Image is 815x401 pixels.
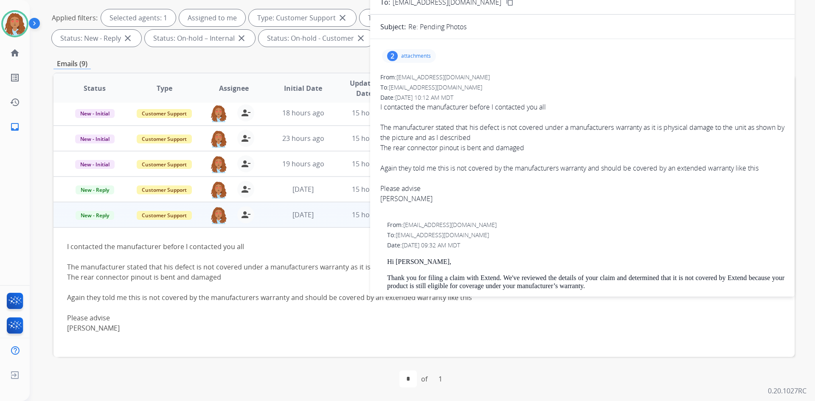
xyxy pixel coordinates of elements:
span: New - Initial [75,135,115,143]
span: 15 hours ago [352,159,394,168]
span: [EMAIL_ADDRESS][DOMAIN_NAME] [389,83,482,91]
span: Customer Support [137,135,192,143]
span: Customer Support [137,160,192,169]
span: 23 hours ago [282,134,324,143]
div: The manufacturer stated that his defect is not covered under a manufacturers warranty as it is ph... [67,262,642,272]
div: Type: Customer Support [249,9,356,26]
span: Status [84,83,106,93]
span: Customer Support [137,211,192,220]
div: The rear connector pinout is bent and damaged [380,143,784,153]
div: Date: [387,241,784,250]
div: Again they told me this is not covered by the manufacturers warranty and should be covered by an ... [67,292,642,303]
div: 1 [432,370,449,387]
mat-icon: person_remove [241,159,251,169]
span: [DATE] [292,210,314,219]
span: [EMAIL_ADDRESS][DOMAIN_NAME] [403,221,497,229]
span: Initial Date [284,83,322,93]
div: Selected agents: 1 [101,9,176,26]
img: agent-avatar [210,130,227,148]
div: Status: New - Reply [52,30,141,47]
img: agent-avatar [210,155,227,173]
mat-icon: person_remove [241,184,251,194]
img: avatar [3,12,27,36]
mat-icon: close [236,33,247,43]
mat-icon: person_remove [241,210,251,220]
div: 2 [387,51,398,61]
span: New - Initial [75,160,115,169]
span: [EMAIL_ADDRESS][DOMAIN_NAME] [396,73,490,81]
mat-icon: person_remove [241,133,251,143]
mat-icon: list_alt [10,73,20,83]
mat-icon: close [123,33,133,43]
div: of [421,374,427,384]
div: To: [387,231,784,239]
p: Emails (9) [53,59,91,69]
div: [PERSON_NAME] [67,323,642,333]
div: The manufacturer stated that his defect is not covered under a manufacturers warranty as it is ph... [380,122,784,143]
img: agent-avatar [210,181,227,199]
span: 15 hours ago [352,210,394,219]
span: New - Reply [76,185,114,194]
div: Status: On-hold - Customer [259,30,374,47]
div: Date: [380,93,784,102]
mat-icon: history [10,97,20,107]
div: From: [380,73,784,81]
p: Re: Pending Photos [408,22,467,32]
div: Again they told me this is not covered by the manufacturers warranty and should be covered by an ... [380,163,784,173]
p: Hi [PERSON_NAME], [387,258,784,266]
div: From: [387,221,784,229]
p: Subject: [380,22,406,32]
span: New - Initial [75,109,115,118]
p: 0.20.1027RC [768,386,807,396]
span: 15 hours ago [352,134,394,143]
span: Customer Support [137,109,192,118]
div: Status: On-hold – Internal [145,30,255,47]
span: [EMAIL_ADDRESS][DOMAIN_NAME] [396,231,489,239]
div: The rear connector pinout is bent and damaged [67,272,642,282]
p: Applied filters: [52,13,98,23]
span: New - Reply [76,211,114,220]
span: Type [157,83,172,93]
div: To: [380,83,784,92]
div: Please advise [67,313,642,323]
span: [DATE] 09:32 AM MDT [402,241,460,249]
img: agent-avatar [210,206,227,224]
span: Customer Support [137,185,192,194]
mat-icon: home [10,48,20,58]
div: [PERSON_NAME] [380,193,784,204]
mat-icon: inbox [10,122,20,132]
div: Assigned to me [179,9,245,26]
span: [DATE] 10:12 AM MDT [395,93,453,101]
span: I contacted the manufacturer before I contacted you all [380,102,784,214]
div: Type: Shipping Protection [360,9,471,26]
span: 15 hours ago [352,185,394,194]
span: Assignee [219,83,249,93]
mat-icon: close [356,33,366,43]
mat-icon: person_remove [241,108,251,118]
span: Updated Date [345,78,384,98]
mat-icon: close [337,13,348,23]
span: [DATE] [292,185,314,194]
div: Please advise [380,183,784,193]
span: 15 hours ago [352,108,394,118]
span: 19 hours ago [282,159,324,168]
img: agent-avatar [210,104,227,122]
span: 18 hours ago [282,108,324,118]
p: attachments [401,53,431,59]
div: I contacted the manufacturer before I contacted you all [67,241,642,343]
p: Thank you for filing a claim with Extend. We've reviewed the details of your claim and determined... [387,274,784,290]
